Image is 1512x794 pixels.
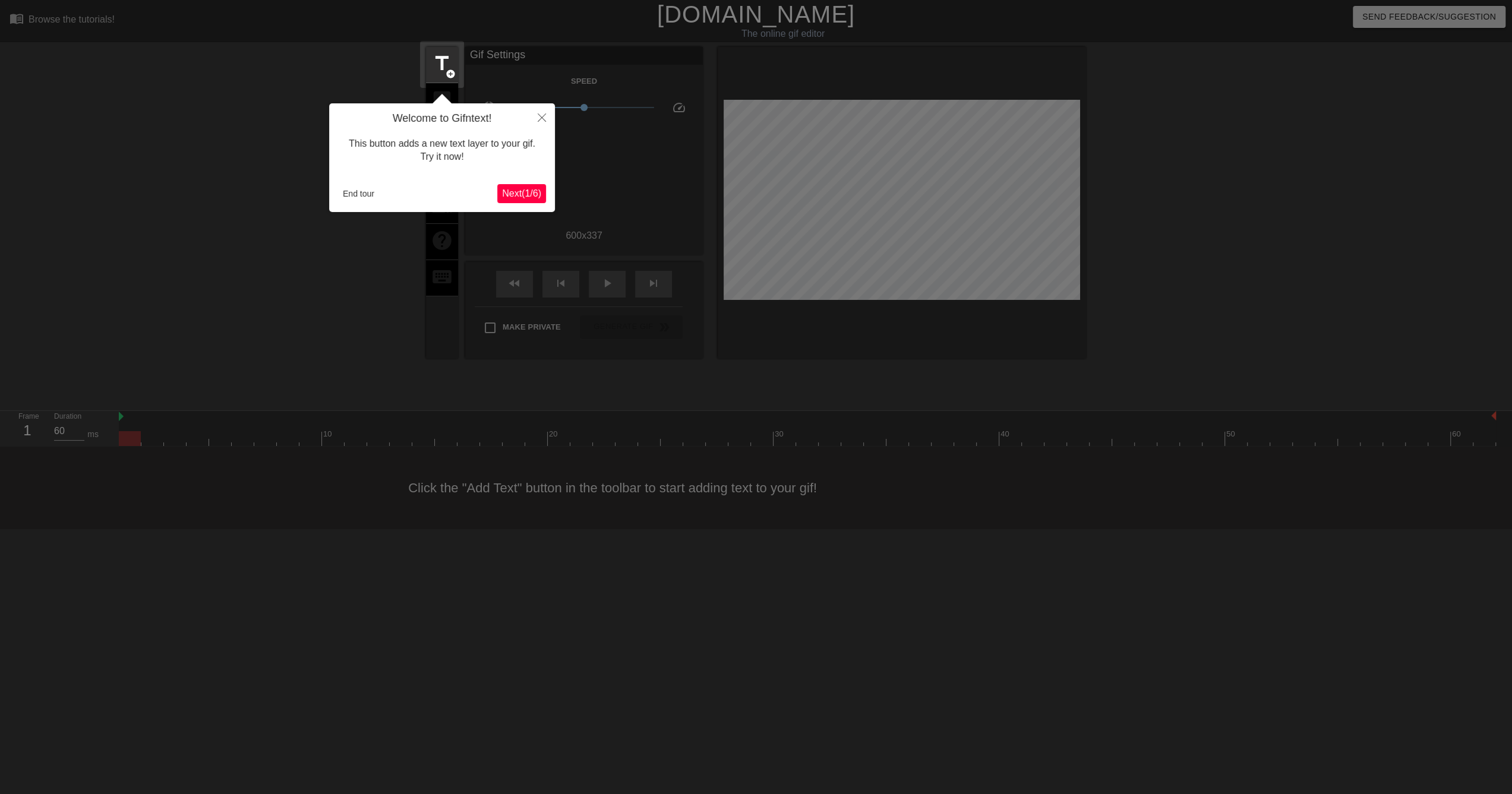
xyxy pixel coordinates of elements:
[497,184,546,203] button: Next
[338,125,546,176] div: This button adds a new text layer to your gif. Try it now!
[529,103,555,131] button: Close
[338,185,379,203] button: End tour
[502,188,541,198] span: Next ( 1 / 6 )
[338,112,546,125] h4: Welcome to Gifntext!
